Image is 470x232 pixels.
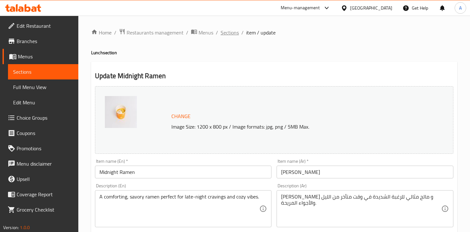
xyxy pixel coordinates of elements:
span: Menus [18,53,73,60]
span: Coupons [17,129,73,137]
span: 1.0.0 [20,223,30,232]
span: Branches [17,37,73,45]
span: Edit Menu [13,99,73,106]
a: Branches [3,34,78,49]
h2: Update Midnight Ramen [95,71,453,81]
span: item / update [246,29,276,36]
img: WhatsApp_Image_20251009_a638960321596395646.jpeg [105,96,137,128]
span: Coverage Report [17,191,73,198]
a: Coupons [3,125,78,141]
span: Full Menu View [13,83,73,91]
input: Enter name En [95,166,271,178]
a: Menus [191,28,213,37]
span: Menu disclaimer [17,160,73,168]
a: Edit Restaurant [3,18,78,34]
p: Image Size: 1200 x 800 px / Image formats: jpg, png / 5MB Max. [169,123,423,131]
li: / [216,29,218,36]
span: A [459,4,462,11]
a: Menu disclaimer [3,156,78,171]
span: Sections [13,68,73,76]
a: Restaurants management [119,28,184,37]
span: Choice Groups [17,114,73,122]
h4: Lunch section [91,49,457,56]
div: Menu-management [281,4,320,12]
li: / [114,29,116,36]
span: Grocery Checklist [17,206,73,213]
a: Home [91,29,112,36]
a: Edit Menu [8,95,78,110]
span: Version: [3,223,19,232]
a: Choice Groups [3,110,78,125]
a: Menus [3,49,78,64]
input: Enter name Ar [277,166,453,178]
a: Coverage Report [3,187,78,202]
span: Restaurants management [127,29,184,36]
a: Promotions [3,141,78,156]
span: Edit Restaurant [17,22,73,30]
nav: breadcrumb [91,28,457,37]
span: Menus [199,29,213,36]
a: Sections [8,64,78,79]
button: Change [169,110,193,123]
textarea: A comforting, savory ramen perfect for late-night cravings and cozy vibes. [99,194,259,224]
a: Grocery Checklist [3,202,78,217]
a: Sections [221,29,239,36]
li: / [186,29,188,36]
a: Upsell [3,171,78,187]
span: Promotions [17,145,73,152]
span: Change [171,112,191,121]
a: Full Menu View [8,79,78,95]
li: / [241,29,244,36]
span: Upsell [17,175,73,183]
div: [GEOGRAPHIC_DATA] [350,4,392,11]
textarea: [PERSON_NAME] و مالح مثالي للرغبة الشديدة في وقت متأخر من الليل والأجواء المريحة. [281,194,441,224]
